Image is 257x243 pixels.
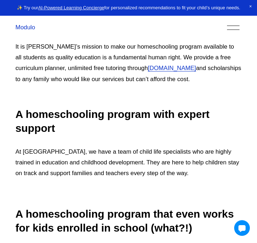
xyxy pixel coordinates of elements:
[15,108,212,134] strong: A homeschooling program with expert support
[15,24,35,31] a: Modulo
[15,147,242,179] p: At [GEOGRAPHIC_DATA], we have a team of child life specialists who are highly trained in educatio...
[148,65,196,71] a: [DOMAIN_NAME]
[38,5,104,10] a: AI-Powered Learning Concierge
[15,41,242,96] p: It is [PERSON_NAME]’s mission to make our homeschooling program available to all students as qual...
[15,208,237,234] strong: A homeschooling program that even works for kids enrolled in school (what?!)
